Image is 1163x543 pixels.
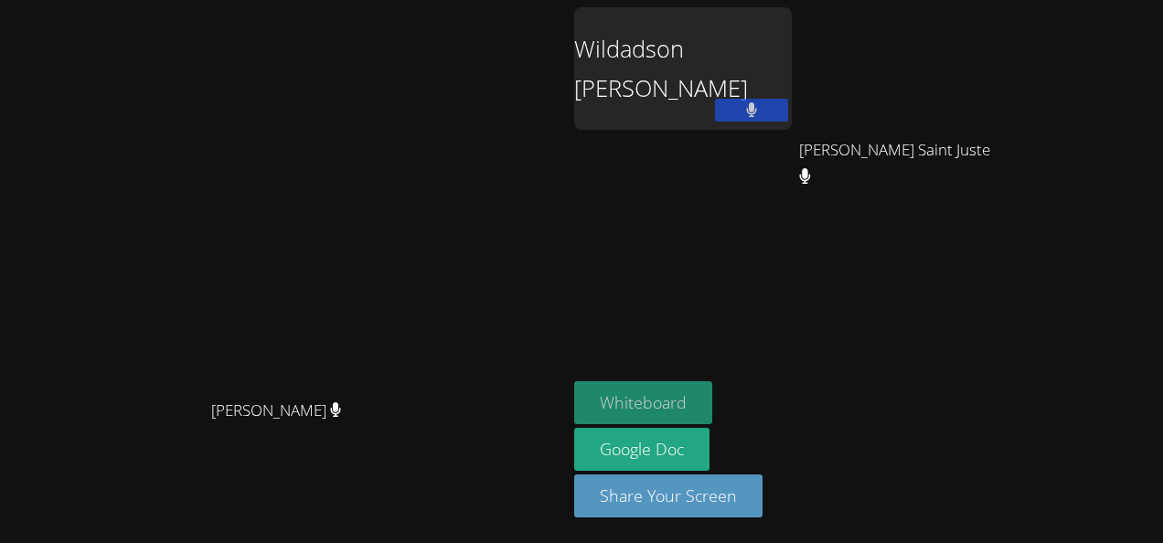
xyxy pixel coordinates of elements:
[574,7,792,130] div: Wildadson [PERSON_NAME]
[574,381,712,424] button: Whiteboard
[211,398,342,424] span: [PERSON_NAME]
[574,428,710,471] a: Google Doc
[574,474,763,517] button: Share Your Screen
[799,137,1002,190] span: [PERSON_NAME] Saint Juste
